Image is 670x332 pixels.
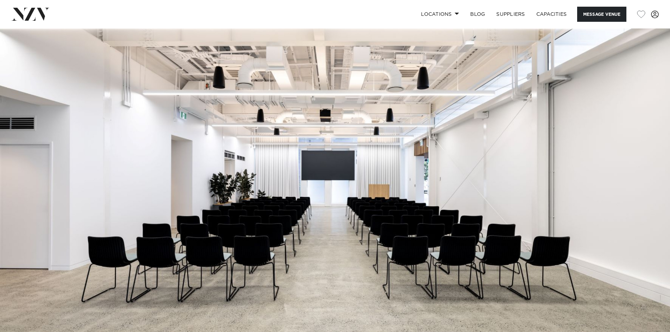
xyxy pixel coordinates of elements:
[577,7,626,22] button: Message Venue
[415,7,465,22] a: Locations
[531,7,573,22] a: Capacities
[491,7,530,22] a: SUPPLIERS
[465,7,491,22] a: BLOG
[11,8,50,20] img: nzv-logo.png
